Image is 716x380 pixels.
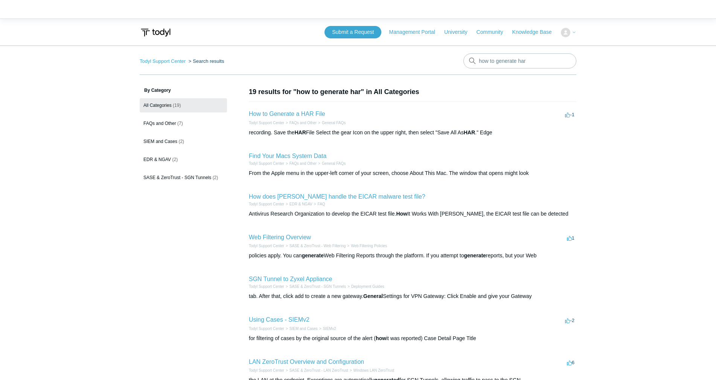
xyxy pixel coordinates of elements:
[284,326,318,331] li: SIEM and Cases
[444,28,475,36] a: University
[346,243,387,249] li: Web Filtering Policies
[143,157,171,162] span: EDR & NGAV
[351,244,387,248] a: Web Filtering Policies
[143,139,177,144] span: SIEM and Cases
[249,244,284,248] a: Todyl Support Center
[289,368,348,372] a: SASE & ZeroTrust - LAN ZeroTrust
[140,87,227,94] h3: By Category
[567,360,574,365] span: 6
[249,210,576,218] div: Antivirus Research Organization to develop the EICAR test file. It Works With [PERSON_NAME], the ...
[512,28,559,36] a: Knowledge Base
[318,326,336,331] li: SIEMv2
[249,327,284,331] a: Todyl Support Center
[294,129,306,135] em: HAR
[317,120,346,126] li: General FAQs
[140,26,172,40] img: Todyl Support Center Help Center home page
[249,243,284,249] li: Todyl Support Center
[140,58,186,64] a: Todyl Support Center
[249,121,284,125] a: Todyl Support Center
[249,284,284,289] li: Todyl Support Center
[249,201,284,207] li: Todyl Support Center
[249,111,325,117] a: How to Generate a HAR File
[140,58,187,64] li: Todyl Support Center
[463,53,576,68] input: Search
[289,202,312,206] a: EDR & NGAV
[178,139,184,144] span: (2)
[322,121,346,125] a: General FAQs
[312,201,325,207] li: FAQ
[249,153,326,159] a: Find Your Macs System Data
[348,368,394,373] li: Windows LAN ZeroTrust
[351,284,384,289] a: Deployment Guides
[249,161,284,166] a: Todyl Support Center
[317,161,346,166] li: General FAQs
[173,103,181,108] span: (19)
[353,368,395,372] a: Windows LAN ZeroTrust
[389,28,443,36] a: Management Portal
[289,121,317,125] a: FAQs and Other
[284,284,346,289] li: SASE & ZeroTrust - SGN Tunnels
[249,252,576,260] div: policies apply. You can Web Filtering Reports through the platform. If you attempt to reports, bu...
[140,98,227,112] a: All Categories (19)
[565,318,574,323] span: -2
[249,120,284,126] li: Todyl Support Center
[284,120,317,126] li: FAQs and Other
[143,121,176,126] span: FAQs and Other
[323,327,336,331] a: SIEMv2
[322,161,346,166] a: General FAQs
[284,161,317,166] li: FAQs and Other
[302,252,324,258] em: generate
[363,293,383,299] em: General
[143,103,172,108] span: All Categories
[249,334,576,342] div: for filtering of cases by the original source of the alert ( it was reported) Case Detail Page Title
[140,116,227,131] a: FAQs and Other (7)
[249,87,576,97] h1: 19 results for "how to generate har" in All Categories
[284,243,346,249] li: SASE & ZeroTrust - Web Filtering
[477,28,511,36] a: Community
[249,202,284,206] a: Todyl Support Center
[376,335,386,341] em: how
[565,112,574,117] span: -1
[143,175,211,180] span: SASE & ZeroTrust - SGN Tunnels
[140,134,227,149] a: SIEM and Cases (2)
[249,359,364,365] a: LAN ZeroTrust Overview and Configuration
[284,368,348,373] li: SASE & ZeroTrust - LAN ZeroTrust
[289,327,318,331] a: SIEM and Cases
[249,276,332,282] a: SGN Tunnel to Zyxel Appliance
[140,152,227,167] a: EDR & NGAV (2)
[249,284,284,289] a: Todyl Support Center
[187,58,224,64] li: Search results
[249,129,576,137] div: recording. Save the File Select the gear Icon on the upper right, then select "Save All As ." Edge
[318,202,325,206] a: FAQ
[249,368,284,372] a: Todyl Support Center
[249,193,425,200] a: How does [PERSON_NAME] handle the EICAR malware test file?
[289,244,346,248] a: SASE & ZeroTrust - Web Filtering
[289,284,346,289] a: SASE & ZeroTrust - SGN Tunnels
[464,252,486,258] em: generate
[346,284,384,289] li: Deployment Guides
[140,170,227,185] a: SASE & ZeroTrust - SGN Tunnels (2)
[249,169,576,177] div: From the Apple menu in the upper-left corner of your screen, choose About This Mac. The window th...
[289,161,317,166] a: FAQs and Other
[567,235,574,241] span: 1
[213,175,218,180] span: (2)
[464,129,475,135] em: HAR
[324,26,381,38] a: Submit a Request
[177,121,183,126] span: (7)
[172,157,178,162] span: (2)
[396,211,407,217] em: How
[284,201,312,207] li: EDR & NGAV
[249,292,576,300] div: tab. After that, click add to create a new gateway. Settings for VPN Gateway: Click Enable and gi...
[249,316,309,323] a: Using Cases - SIEMv2
[249,234,311,240] a: Web Filtering Overview
[249,326,284,331] li: Todyl Support Center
